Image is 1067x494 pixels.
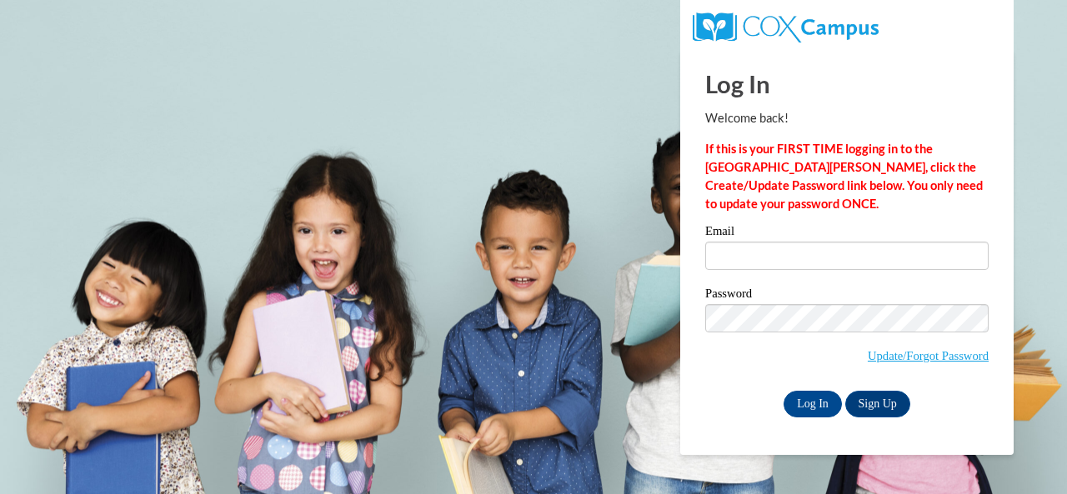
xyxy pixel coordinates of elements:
label: Password [705,287,989,304]
p: Welcome back! [705,109,989,127]
img: COX Campus [693,12,879,42]
strong: If this is your FIRST TIME logging in to the [GEOGRAPHIC_DATA][PERSON_NAME], click the Create/Upd... [705,142,983,211]
label: Email [705,225,989,242]
a: COX Campus [693,19,879,33]
a: Sign Up [845,391,910,417]
h1: Log In [705,67,989,101]
a: Update/Forgot Password [868,349,989,362]
input: Log In [784,391,842,417]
